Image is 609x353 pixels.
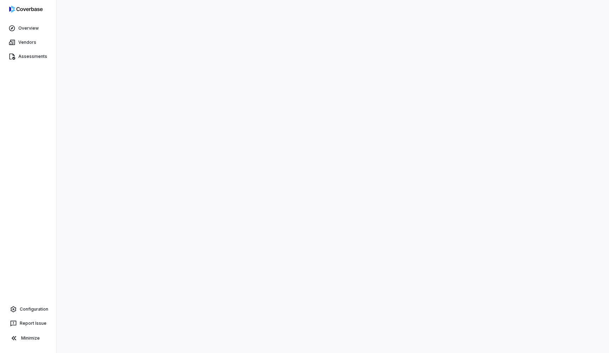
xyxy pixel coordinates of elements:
[1,36,55,49] a: Vendors
[1,22,55,35] a: Overview
[3,303,53,316] a: Configuration
[9,6,43,13] img: logo-D7KZi-bG.svg
[3,317,53,330] button: Report Issue
[3,331,53,345] button: Minimize
[1,50,55,63] a: Assessments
